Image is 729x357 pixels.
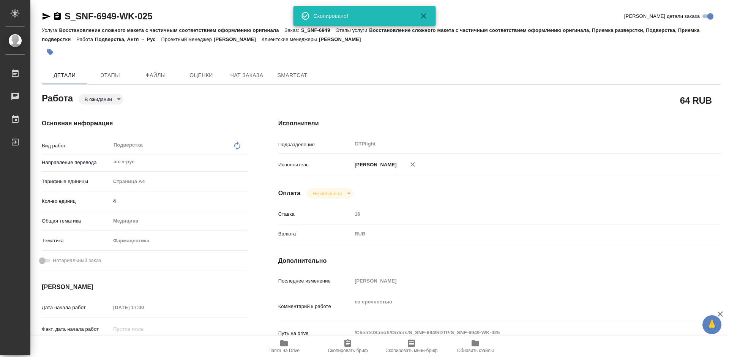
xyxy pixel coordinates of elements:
input: Пустое поле [110,324,177,335]
h4: [PERSON_NAME] [42,283,248,292]
div: Страница А4 [110,175,248,188]
button: Удалить исполнителя [404,156,421,173]
h2: Работа [42,91,73,104]
p: Ставка [278,210,352,218]
span: Обновить файлы [457,348,494,353]
span: SmartCat [274,71,311,80]
span: Чат заказа [229,71,265,80]
button: 🙏 [702,315,721,334]
button: Закрыть [415,11,433,21]
p: Кол-во единиц [42,197,110,205]
h4: Дополнительно [278,256,721,265]
span: Папка на Drive [268,348,300,353]
p: Исполнитель [278,161,352,169]
input: Пустое поле [110,302,177,313]
p: Тематика [42,237,110,245]
button: Добавить тэг [42,44,58,60]
h4: Основная информация [42,119,248,128]
button: В ожидании [82,96,114,103]
p: Проектный менеджер [161,36,214,42]
h4: Исполнители [278,119,721,128]
button: Скопировать ссылку [53,12,62,21]
p: Клиентские менеджеры [262,36,319,42]
span: Нотариальный заказ [53,257,101,264]
p: Подразделение [278,141,352,148]
div: Фармацевтика [110,234,248,247]
span: Файлы [137,71,174,80]
button: Обновить файлы [443,336,507,357]
input: ✎ Введи что-нибудь [110,196,248,207]
textarea: со срочностью [352,295,684,316]
p: Дата начала работ [42,304,110,311]
span: Этапы [92,71,128,80]
span: Скопировать бриф [328,348,368,353]
p: Последнее изменение [278,277,352,285]
button: Скопировать мини-бриф [380,336,443,357]
p: Заказ: [285,27,301,33]
div: В ожидании [79,94,123,104]
p: Этапы услуги [336,27,369,33]
span: Детали [46,71,83,80]
p: Восстановление сложного макета с частичным соответствием оформлению оригинала [59,27,284,33]
h4: Оплата [278,189,301,198]
div: Медицина [110,215,248,227]
button: Скопировать бриф [316,336,380,357]
p: Восстановление сложного макета с частичным соответствием оформлению оригинала, Приемка разверстки... [42,27,699,42]
p: Тарифные единицы [42,178,110,185]
button: Папка на Drive [252,336,316,357]
span: Оценки [183,71,219,80]
h2: 64 RUB [680,94,712,107]
p: [PERSON_NAME] [352,161,397,169]
p: Работа [76,36,95,42]
p: Валюта [278,230,352,238]
p: [PERSON_NAME] [214,36,262,42]
div: В ожидании [306,188,353,199]
input: Пустое поле [352,209,684,220]
p: S_SNF-6949 [301,27,336,33]
div: RUB [352,227,684,240]
span: 🙏 [705,317,718,333]
p: Подверстка, Англ → Рус [95,36,161,42]
a: S_SNF-6949-WK-025 [65,11,152,21]
p: [PERSON_NAME] [319,36,367,42]
p: Комментарий к работе [278,303,352,310]
span: [PERSON_NAME] детали заказа [624,13,700,20]
p: Факт. дата начала работ [42,325,110,333]
div: Скопировано! [314,12,409,20]
button: Скопировать ссылку для ЯМессенджера [42,12,51,21]
span: Скопировать мини-бриф [385,348,437,353]
button: Не оплачена [310,190,344,197]
p: Общая тематика [42,217,110,225]
p: Направление перевода [42,159,110,166]
p: Путь на drive [278,330,352,337]
textarea: /Clients/Sanofi/Orders/S_SNF-6949/DTP/S_SNF-6949-WK-025 [352,326,684,339]
p: Услуга [42,27,59,33]
p: Вид работ [42,142,110,150]
input: Пустое поле [352,275,684,286]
